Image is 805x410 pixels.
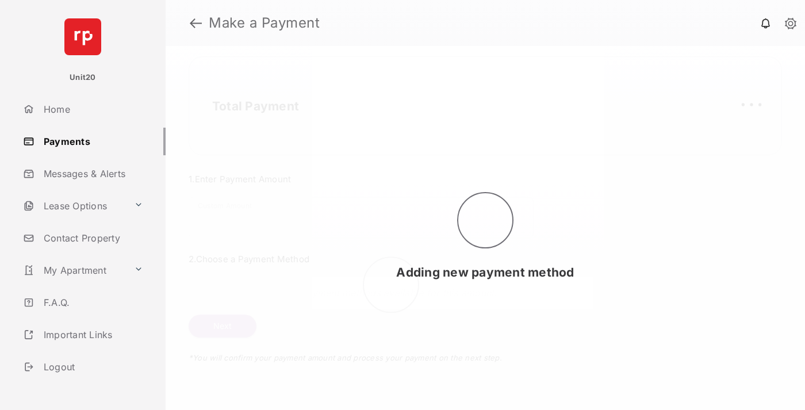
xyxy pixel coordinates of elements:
a: Lease Options [18,192,129,220]
a: Contact Property [18,224,166,252]
strong: Make a Payment [209,16,320,30]
a: Payments [18,128,166,155]
a: My Apartment [18,256,129,284]
a: Home [18,95,166,123]
a: Important Links [18,321,148,348]
a: F.A.Q. [18,289,166,316]
a: Messages & Alerts [18,160,166,187]
img: svg+xml;base64,PHN2ZyB4bWxucz0iaHR0cDovL3d3dy53My5vcmcvMjAwMC9zdmciIHdpZHRoPSI2NCIgaGVpZ2h0PSI2NC... [64,18,101,55]
p: Unit20 [70,72,96,83]
a: Logout [18,353,166,381]
span: Adding new payment method [396,265,574,279]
